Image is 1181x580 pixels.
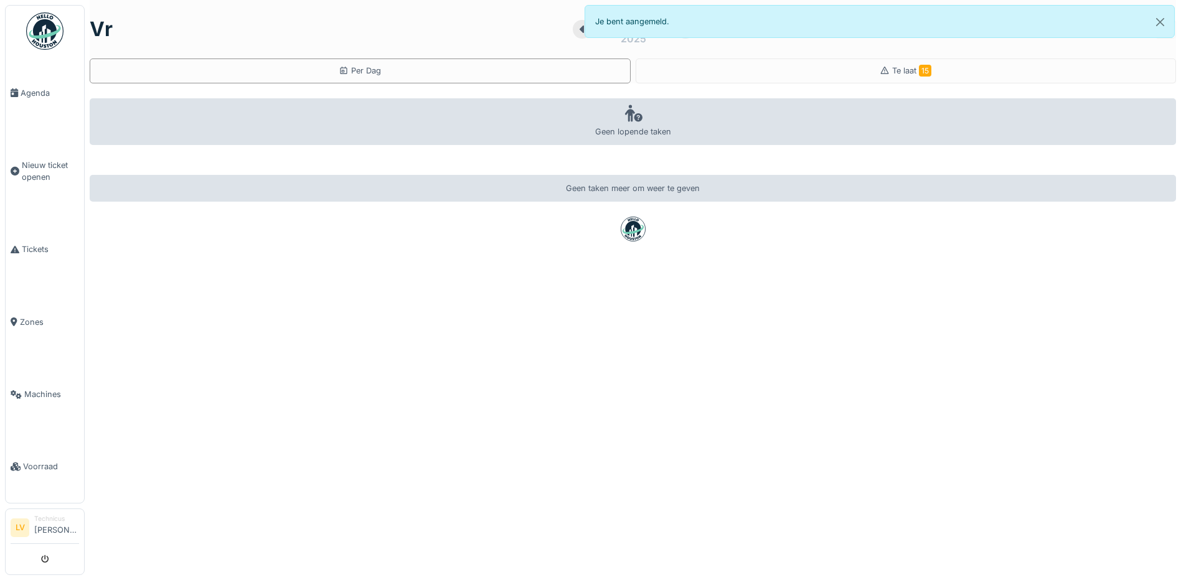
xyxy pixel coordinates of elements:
li: LV [11,518,29,537]
li: [PERSON_NAME] [34,514,79,541]
div: 2025 [621,31,646,46]
img: Badge_color-CXgf-gQk.svg [26,12,64,50]
div: Geen lopende taken [90,98,1176,145]
span: Tickets [22,243,79,255]
a: Zones [6,286,84,358]
a: LV Technicus[PERSON_NAME] [11,514,79,544]
div: Geen taken meer om weer te geven [90,175,1176,202]
a: Machines [6,358,84,431]
span: 15 [919,65,931,77]
span: Nieuw ticket openen [22,159,79,183]
div: Technicus [34,514,79,523]
a: Agenda [6,57,84,129]
span: Machines [24,388,79,400]
h1: vr [90,17,113,41]
span: Voorraad [23,461,79,472]
img: badge-BVDL4wpA.svg [621,217,646,241]
a: Tickets [6,213,84,286]
span: Zones [20,316,79,328]
div: Per Dag [339,65,381,77]
a: Voorraad [6,431,84,503]
a: Nieuw ticket openen [6,129,84,213]
span: Agenda [21,87,79,99]
span: Te laat [892,66,931,75]
button: Close [1146,6,1174,39]
div: Je bent aangemeld. [585,5,1175,38]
